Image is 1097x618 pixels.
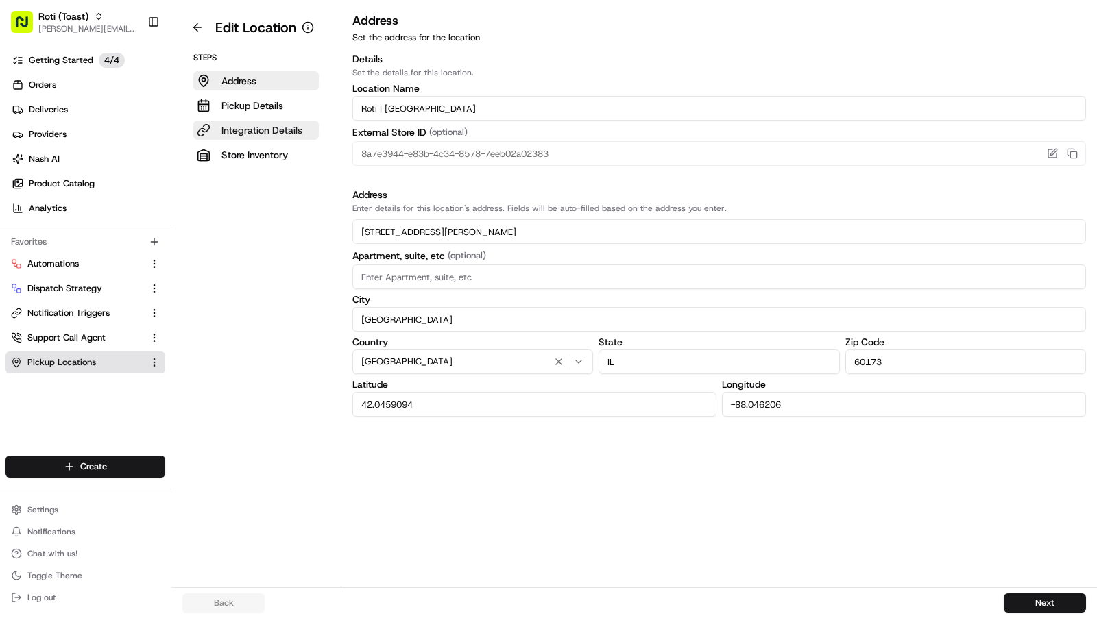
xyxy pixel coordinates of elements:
[845,337,1086,347] label: Zip Code
[27,332,106,344] span: Support Call Agent
[429,126,468,138] span: (optional)
[5,588,165,607] button: Log out
[27,306,105,319] span: Knowledge Base
[352,249,1086,262] label: Apartment, suite, etc
[215,18,296,37] h1: Edit Location
[8,300,110,325] a: 📗Knowledge Base
[5,522,165,541] button: Notifications
[193,71,319,90] button: Address
[62,130,225,144] div: Start new chat
[221,123,302,137] p: Integration Details
[11,258,143,270] a: Automations
[448,249,486,262] span: (optional)
[99,53,125,68] p: 4 / 4
[130,306,220,319] span: API Documentation
[5,74,171,96] a: Orders
[11,307,143,319] a: Notification Triggers
[352,11,1086,30] h3: Address
[5,456,165,478] button: Create
[62,144,189,155] div: We're available if you need us!
[352,349,593,374] button: [GEOGRAPHIC_DATA]
[29,54,93,66] span: Getting Started
[5,5,142,38] button: Roti (Toast)[PERSON_NAME][EMAIL_ADDRESS][DOMAIN_NAME]
[11,332,143,344] a: Support Call Agent
[213,175,250,191] button: See all
[5,123,171,145] a: Providers
[352,203,1086,214] p: Enter details for this location's address. Fields will be auto-filled based on the address you en...
[193,96,319,115] button: Pickup Details
[599,349,839,374] input: Enter State
[352,307,1086,332] input: Enter City
[27,548,77,559] span: Chat with us!
[845,349,1086,374] input: Enter Zip Code
[352,84,1086,93] label: Location Name
[27,570,82,581] span: Toggle Theme
[38,10,88,23] button: Roti (Toast)
[1004,593,1086,613] button: Next
[352,67,1086,78] p: Set the details for this location.
[14,177,88,188] div: Past conversations
[5,148,171,170] a: Nash AI
[233,134,250,151] button: Start new chat
[29,177,95,190] span: Product Catalog
[722,380,1086,389] label: Longitude
[193,145,319,164] button: Store Inventory
[136,339,166,349] span: Pylon
[116,307,127,318] div: 💻
[5,231,165,253] div: Favorites
[121,249,149,260] span: [DATE]
[14,199,36,221] img: unihopllc
[5,302,165,324] button: Notification Triggers
[361,356,453,368] span: [GEOGRAPHIC_DATA]
[11,356,143,369] a: Pickup Locations
[14,130,38,155] img: 1736555255976-a54dd68f-1ca7-489b-9aae-adbdc363a1c4
[599,337,839,347] label: State
[14,307,25,318] div: 📗
[352,188,1086,201] h3: Address
[352,126,1086,138] label: External Store ID
[29,153,60,165] span: Nash AI
[14,54,250,76] p: Welcome 👋
[27,307,110,319] span: Notification Triggers
[352,219,1086,244] input: Enter address
[722,392,1086,417] input: Enter Longitude
[5,544,165,563] button: Chat with us!
[5,327,165,349] button: Support Call Agent
[29,79,56,91] span: Orders
[29,202,67,214] span: Analytics
[352,96,1086,121] input: Location name
[5,49,171,71] a: Getting Started4/4
[110,300,226,325] a: 💻API Documentation
[5,500,165,519] button: Settings
[352,264,1086,289] input: Enter Apartment, suite, etc
[193,52,319,63] p: Steps
[27,258,79,270] span: Automations
[43,249,111,260] span: [PERSON_NAME]
[82,212,87,223] span: •
[5,566,165,585] button: Toggle Theme
[11,282,143,295] a: Dispatch Strategy
[352,392,716,417] input: Enter Latitude
[27,356,96,369] span: Pickup Locations
[80,460,107,473] span: Create
[5,173,171,195] a: Product Catalog
[5,277,165,299] button: Dispatch Strategy
[352,52,1086,66] h3: Details
[36,88,226,102] input: Clear
[14,236,36,258] img: Charles Folsom
[29,103,68,116] span: Deliveries
[193,121,319,140] button: Integration Details
[27,526,75,537] span: Notifications
[352,380,716,389] label: Latitude
[27,282,102,295] span: Dispatch Strategy
[27,504,58,515] span: Settings
[38,23,136,34] button: [PERSON_NAME][EMAIL_ADDRESS][DOMAIN_NAME]
[14,13,41,40] img: Nash
[27,592,56,603] span: Log out
[5,197,171,219] a: Analytics
[5,253,165,275] button: Automations
[29,130,53,155] img: 5e9a9d7314ff4150bce227a61376b483.jpg
[114,249,119,260] span: •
